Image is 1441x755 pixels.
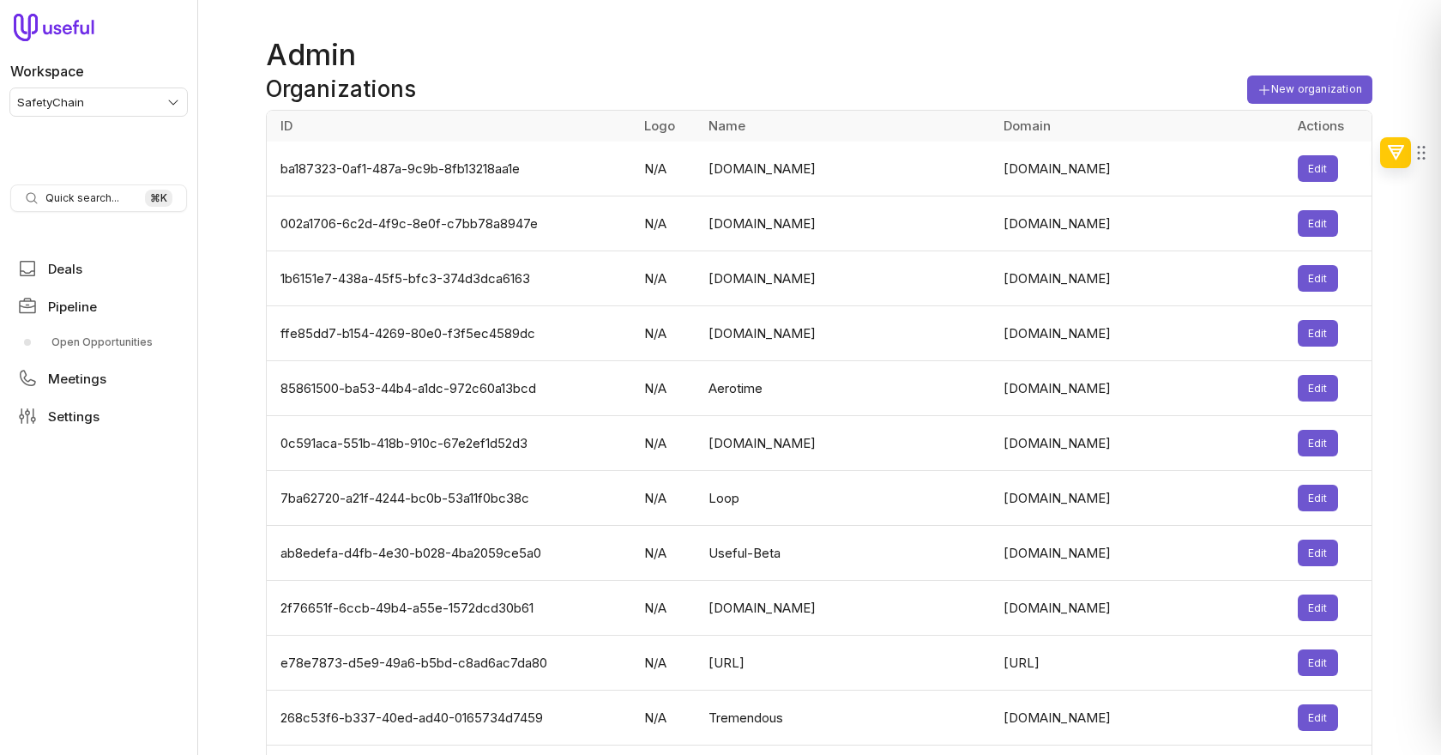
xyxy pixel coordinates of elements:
[698,196,992,251] td: [DOMAIN_NAME]
[698,691,992,746] td: Tremendous
[1298,540,1338,566] button: Edit
[45,191,119,205] span: Quick search...
[267,526,634,581] td: ab8edefa-d4fb-4e30-b028-4ba2059ce5a0
[267,691,634,746] td: 268c53f6-b337-40ed-ad40-0165734d7459
[698,306,992,361] td: [DOMAIN_NAME]
[10,61,84,82] label: Workspace
[698,251,992,306] td: [DOMAIN_NAME]
[993,142,1287,196] td: [DOMAIN_NAME]
[634,196,698,251] td: N/A
[698,636,992,691] td: [URL]
[145,190,172,207] kbd: ⌘ K
[1298,485,1338,511] button: Edit
[993,581,1287,636] td: [DOMAIN_NAME]
[698,471,992,526] td: Loop
[634,691,698,746] td: N/A
[10,253,187,284] a: Deals
[267,251,634,306] td: 1b6151e7-438a-45f5-bfc3-374d3dca6163
[267,581,634,636] td: 2f76651f-6ccb-49b4-a55e-1572dcd30b61
[48,263,82,275] span: Deals
[1298,704,1338,731] button: Edit
[267,636,634,691] td: e78e7873-d5e9-49a6-b5bd-c8ad6ac7da80
[48,410,99,423] span: Settings
[993,691,1287,746] td: [DOMAIN_NAME]
[698,111,992,142] th: Name
[1298,430,1338,456] button: Edit
[634,251,698,306] td: N/A
[10,401,187,432] a: Settings
[267,196,634,251] td: 002a1706-6c2d-4f9c-8e0f-c7bb78a8947e
[10,329,187,356] a: Open Opportunities
[698,142,992,196] td: [DOMAIN_NAME]
[634,361,698,416] td: N/A
[698,581,992,636] td: [DOMAIN_NAME]
[1298,155,1338,182] button: Edit
[267,416,634,471] td: 0c591aca-551b-418b-910c-67e2ef1d52d3
[1298,320,1338,347] button: Edit
[48,372,106,385] span: Meetings
[266,75,416,103] h2: Organizations
[267,471,634,526] td: 7ba62720-a21f-4244-bc0b-53a11f0bc38c
[634,581,698,636] td: N/A
[634,416,698,471] td: N/A
[634,636,698,691] td: N/A
[634,306,698,361] td: N/A
[993,251,1287,306] td: [DOMAIN_NAME]
[10,363,187,394] a: Meetings
[1298,375,1338,402] button: Edit
[993,361,1287,416] td: [DOMAIN_NAME]
[634,526,698,581] td: N/A
[1298,265,1338,292] button: Edit
[267,111,634,142] th: ID
[267,306,634,361] td: ffe85dd7-b154-4269-80e0-f3f5ec4589dc
[698,361,992,416] td: Aerotime
[698,526,992,581] td: Useful-Beta
[1247,75,1372,104] button: New organization
[993,196,1287,251] td: [DOMAIN_NAME]
[634,142,698,196] td: N/A
[267,361,634,416] td: 85861500-ba53-44b4-a1dc-972c60a13bcd
[10,291,187,322] a: Pipeline
[48,300,97,313] span: Pipeline
[698,416,992,471] td: [DOMAIN_NAME]
[634,471,698,526] td: N/A
[993,526,1287,581] td: [DOMAIN_NAME]
[1298,210,1338,237] button: Edit
[266,34,1372,75] h1: Admin
[634,111,698,142] th: Logo
[993,636,1287,691] td: [URL]
[10,329,187,356] div: Pipeline submenu
[993,471,1287,526] td: [DOMAIN_NAME]
[993,416,1287,471] td: [DOMAIN_NAME]
[993,306,1287,361] td: [DOMAIN_NAME]
[1287,111,1372,142] th: Actions
[993,111,1287,142] th: Domain
[1298,595,1338,621] button: Edit
[1298,649,1338,676] button: Edit
[267,142,634,196] td: ba187323-0af1-487a-9c9b-8fb13218aa1e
